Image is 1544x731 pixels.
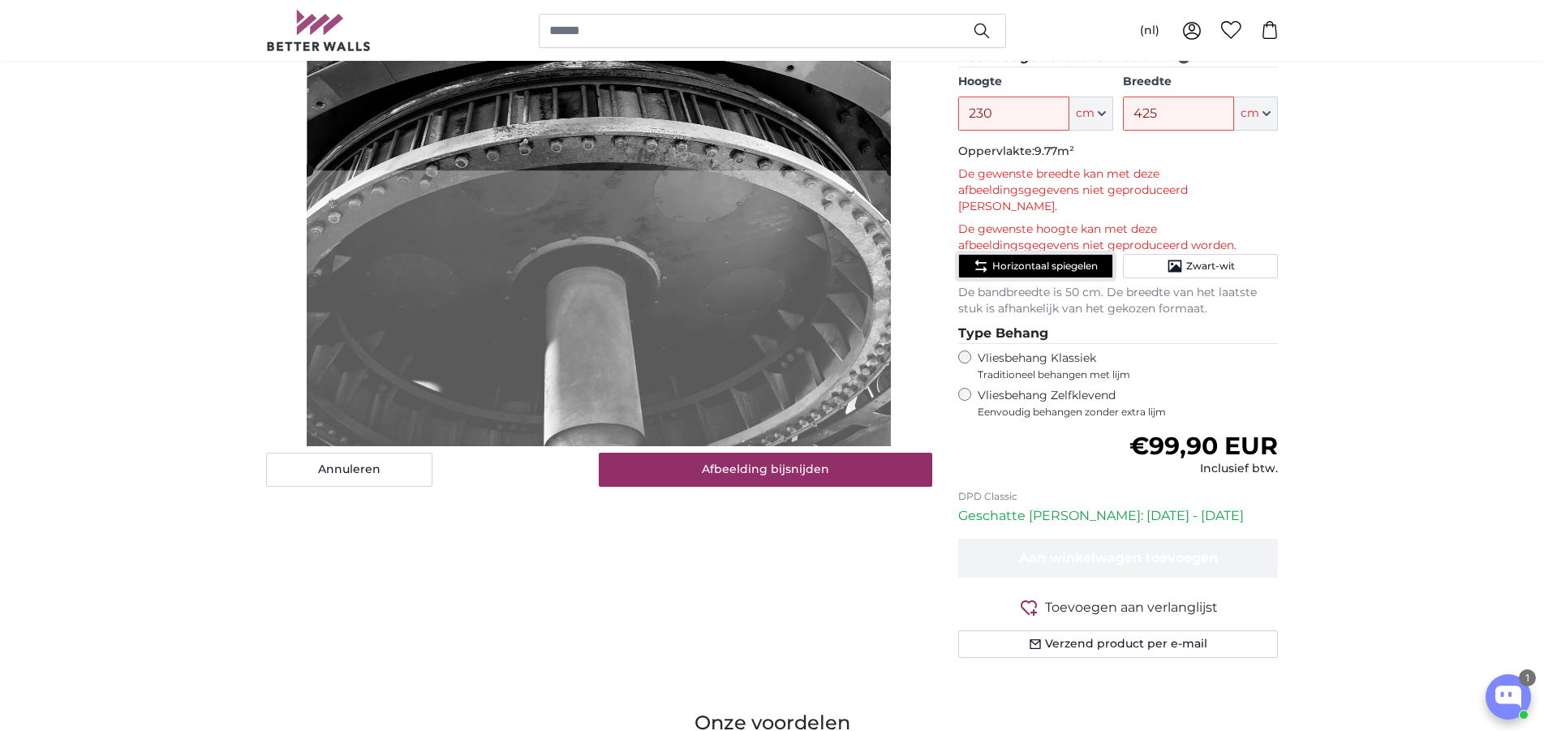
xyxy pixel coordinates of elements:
button: Afbeelding bijsnijden [599,453,932,487]
div: Inclusief btw. [1129,461,1278,477]
span: 9.77m² [1034,144,1074,158]
button: Open chatbox [1486,674,1531,720]
span: €99,90 EUR [1129,431,1278,461]
button: Annuleren [266,453,432,487]
span: cm [1076,105,1095,122]
span: cm [1241,105,1259,122]
p: Oppervlakte: [958,144,1279,160]
img: Betterwalls [266,10,372,51]
label: Breedte [1123,74,1278,90]
button: cm [1069,97,1113,131]
span: Horizontaal spiegelen [992,260,1098,273]
span: Aan winkelwagen toevoegen [1019,550,1218,565]
span: Traditioneel behangen met lijm [978,368,1249,381]
span: Zwart-wit [1186,260,1235,273]
button: Zwart-wit [1123,254,1278,278]
button: cm [1234,97,1278,131]
p: De gewenste breedte kan met deze afbeeldingsgegevens niet geproduceerd [PERSON_NAME]. [958,166,1279,215]
button: Toevoegen aan verlanglijst [958,597,1279,617]
button: Horizontaal spiegelen [958,254,1113,278]
button: (nl) [1127,16,1172,45]
p: Geschatte [PERSON_NAME]: [DATE] - [DATE] [958,506,1279,526]
button: Verzend product per e-mail [958,630,1279,658]
label: Vliesbehang Zelfklevend [978,388,1279,419]
legend: Type Behang [958,324,1279,344]
p: De bandbreedte is 50 cm. De breedte van het laatste stuk is afhankelijk van het gekozen formaat. [958,285,1279,317]
span: Toevoegen aan verlanglijst [1045,598,1218,617]
button: Aan winkelwagen toevoegen [958,539,1279,578]
p: De gewenste hoogte kan met deze afbeeldingsgegevens niet geproduceerd worden. [958,221,1279,254]
label: Hoogte [958,74,1113,90]
div: 1 [1519,669,1536,686]
label: Vliesbehang Klassiek [978,350,1249,381]
p: DPD Classic [958,490,1279,503]
span: Eenvoudig behangen zonder extra lijm [978,406,1279,419]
